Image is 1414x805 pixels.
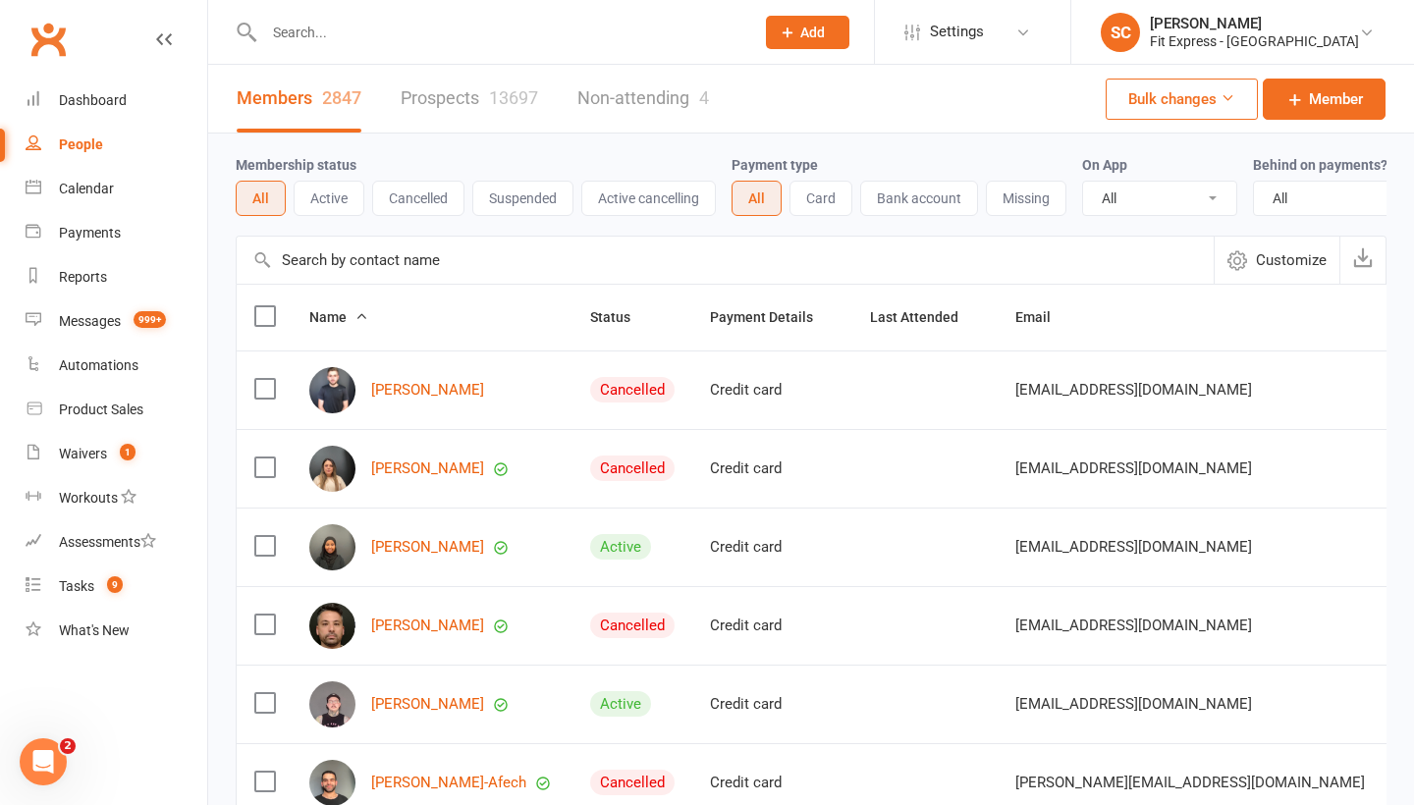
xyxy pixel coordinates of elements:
a: Dashboard [26,79,207,123]
span: [EMAIL_ADDRESS][DOMAIN_NAME] [1015,528,1252,565]
a: [PERSON_NAME] [371,382,484,399]
span: Name [309,309,368,325]
div: 13697 [489,87,538,108]
span: 2 [60,738,76,754]
button: Bulk changes [1106,79,1258,120]
div: Dashboard [59,92,127,108]
div: Reports [59,269,107,285]
label: Payment type [732,157,818,173]
a: Calendar [26,167,207,211]
button: Name [309,305,368,329]
span: Settings [930,10,984,54]
span: Customize [1256,248,1327,272]
button: Missing [986,181,1066,216]
a: Messages 999+ [26,299,207,344]
div: Fit Express - [GEOGRAPHIC_DATA] [1150,32,1359,50]
span: Last Attended [870,309,980,325]
div: 2847 [322,87,361,108]
a: Product Sales [26,388,207,432]
div: People [59,136,103,152]
input: Search by contact name [237,237,1214,284]
button: Email [1015,305,1072,329]
div: Cancelled [590,613,675,638]
button: Card [789,181,852,216]
span: Status [590,309,652,325]
div: Workouts [59,490,118,506]
div: Payments [59,225,121,241]
span: Email [1015,309,1072,325]
a: Assessments [26,520,207,564]
iframe: Intercom live chat [20,738,67,785]
span: [PERSON_NAME][EMAIL_ADDRESS][DOMAIN_NAME] [1015,764,1365,801]
span: Member [1309,87,1363,111]
div: Cancelled [590,456,675,481]
a: Waivers 1 [26,432,207,476]
div: Credit card [710,617,835,634]
a: Member [1263,79,1386,120]
label: On App [1082,157,1127,173]
a: Workouts [26,476,207,520]
span: Add [800,25,825,40]
div: SC [1101,13,1140,52]
a: Payments [26,211,207,255]
a: [PERSON_NAME]-Afech [371,775,526,791]
a: People [26,123,207,167]
div: Cancelled [590,770,675,795]
span: 1 [120,444,136,460]
button: Add [766,16,849,49]
span: [EMAIL_ADDRESS][DOMAIN_NAME] [1015,371,1252,408]
span: [EMAIL_ADDRESS][DOMAIN_NAME] [1015,607,1252,644]
button: Last Attended [870,305,980,329]
a: Automations [26,344,207,388]
div: Credit card [710,382,835,399]
button: Active cancelling [581,181,716,216]
button: All [236,181,286,216]
div: Calendar [59,181,114,196]
div: Active [590,534,651,560]
span: 999+ [134,311,166,328]
div: Tasks [59,578,94,594]
div: Credit card [710,696,835,713]
div: Credit card [710,460,835,477]
div: 4 [699,87,709,108]
a: [PERSON_NAME] [371,460,484,477]
a: What's New [26,609,207,653]
div: Messages [59,313,121,329]
a: [PERSON_NAME] [371,617,484,634]
a: Reports [26,255,207,299]
label: Membership status [236,157,356,173]
a: [PERSON_NAME] [371,696,484,713]
button: Customize [1214,237,1339,284]
button: Status [590,305,652,329]
div: What's New [59,622,130,638]
div: Product Sales [59,402,143,417]
span: Payment Details [710,309,835,325]
div: Waivers [59,446,107,461]
button: Bank account [860,181,978,216]
div: Assessments [59,534,156,550]
button: Payment Details [710,305,835,329]
a: Tasks 9 [26,564,207,609]
input: Search... [258,19,740,46]
button: Cancelled [372,181,464,216]
div: [PERSON_NAME] [1150,15,1359,32]
div: Automations [59,357,138,373]
div: Credit card [710,539,835,556]
label: Behind on payments? [1253,157,1387,173]
a: Members2847 [237,65,361,133]
button: Suspended [472,181,573,216]
span: 9 [107,576,123,593]
div: Cancelled [590,377,675,402]
span: [EMAIL_ADDRESS][DOMAIN_NAME] [1015,450,1252,487]
button: All [732,181,782,216]
div: Active [590,691,651,717]
div: Credit card [710,775,835,791]
a: Prospects13697 [401,65,538,133]
span: [EMAIL_ADDRESS][DOMAIN_NAME] [1015,685,1252,723]
a: [PERSON_NAME] [371,539,484,556]
a: Clubworx [24,15,73,64]
a: Non-attending4 [577,65,709,133]
button: Active [294,181,364,216]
